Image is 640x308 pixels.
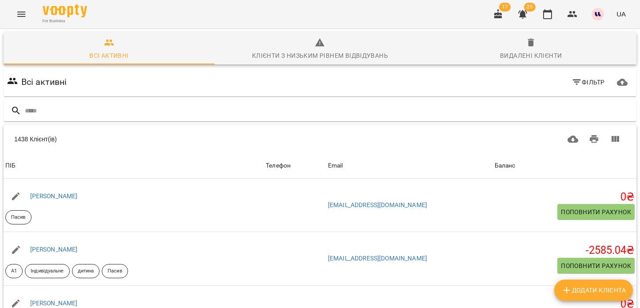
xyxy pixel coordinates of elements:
[328,255,427,262] a: [EMAIL_ADDRESS][DOMAIN_NAME]
[21,75,67,89] h6: Всі активні
[561,285,626,296] span: Додати клієнта
[554,280,633,301] button: Додати клієнта
[266,160,324,171] span: Телефон
[495,190,635,204] h5: 0 ₴
[31,268,64,275] p: Індивідуальне
[500,50,562,61] div: Видалені клієнти
[328,160,343,171] div: Sort
[499,3,511,12] span: 17
[108,268,122,275] p: Пасив
[604,128,626,150] button: Вигляд колонок
[5,160,262,171] span: ПІБ
[495,244,635,257] h5: -2585.04 ₴
[328,160,491,171] span: Email
[5,210,32,224] div: Пасив
[495,160,516,171] div: Баланс
[11,214,26,221] p: Пасив
[5,160,16,171] div: Sort
[584,128,605,150] button: Друк
[561,207,631,217] span: Поповнити рахунок
[252,50,388,61] div: Клієнти з низьким рівнем відвідувань
[568,74,608,90] button: Фільтр
[616,9,626,19] span: UA
[5,160,16,171] div: ПІБ
[5,264,23,278] div: А1
[328,160,343,171] div: Email
[592,8,604,20] img: 1255ca683a57242d3abe33992970777d.jpg
[30,246,78,253] a: [PERSON_NAME]
[78,268,94,275] p: дитина
[557,258,635,274] button: Поповнити рахунок
[557,204,635,220] button: Поповнити рахунок
[266,160,291,171] div: Телефон
[572,77,605,88] span: Фільтр
[25,264,69,278] div: Індивідуальне
[495,160,635,171] span: Баланс
[43,18,87,24] span: For Business
[11,268,17,275] p: А1
[30,192,78,200] a: [PERSON_NAME]
[562,128,584,150] button: Завантажити CSV
[561,260,631,271] span: Поповнити рахунок
[102,264,128,278] div: Пасив
[613,6,629,22] button: UA
[266,160,291,171] div: Sort
[328,201,427,208] a: [EMAIL_ADDRESS][DOMAIN_NAME]
[11,4,32,25] button: Menu
[495,160,516,171] div: Sort
[72,264,100,278] div: дитина
[4,125,636,153] div: Table Toolbar
[43,4,87,17] img: Voopty Logo
[89,50,128,61] div: Всі активні
[14,135,309,144] div: 1438 Клієнт(ів)
[30,300,78,307] a: [PERSON_NAME]
[524,3,536,12] span: 25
